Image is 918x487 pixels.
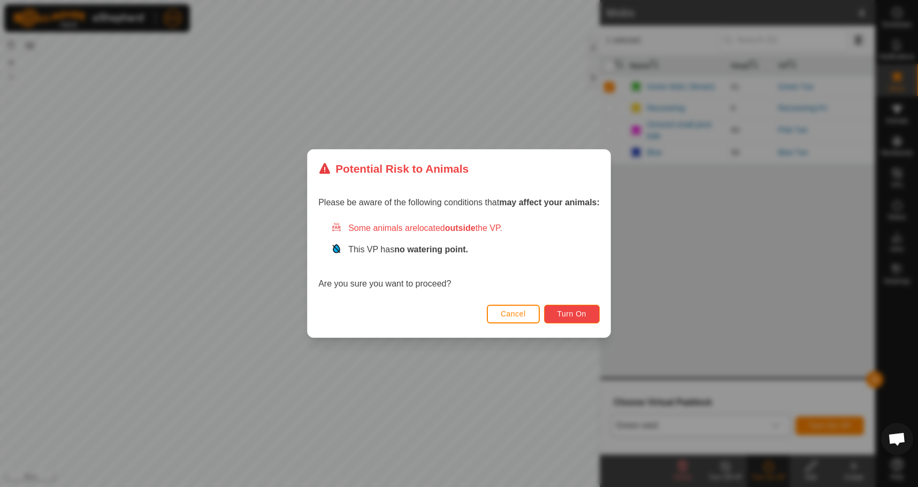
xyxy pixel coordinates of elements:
[881,423,913,455] div: Open chat
[417,223,502,233] span: located the VP.
[487,305,540,323] button: Cancel
[544,305,600,323] button: Turn On
[318,160,469,177] div: Potential Risk to Animals
[348,245,468,254] span: This VP has
[394,245,468,254] strong: no watering point.
[445,223,476,233] strong: outside
[318,198,600,207] span: Please be aware of the following conditions that
[318,222,600,290] div: Are you sure you want to proceed?
[557,310,586,318] span: Turn On
[331,222,600,235] div: Some animals are
[499,198,600,207] strong: may affect your animals:
[501,310,526,318] span: Cancel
